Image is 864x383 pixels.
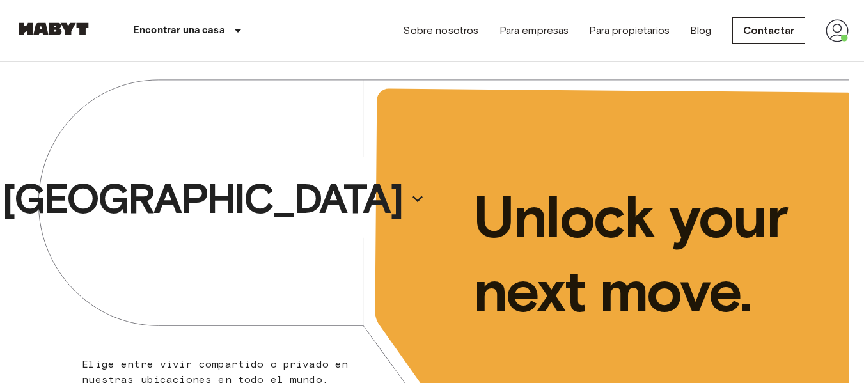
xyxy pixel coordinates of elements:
[589,23,670,38] a: Para propietarios
[15,22,92,35] img: Habyt
[732,17,805,44] a: Contactar
[2,173,402,224] p: [GEOGRAPHIC_DATA]
[499,23,569,38] a: Para empresas
[133,23,225,38] p: Encontrar una casa
[690,23,712,38] a: Blog
[403,23,478,38] a: Sobre nosotros
[826,19,849,42] img: avatar
[473,180,829,328] p: Unlock your next move.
